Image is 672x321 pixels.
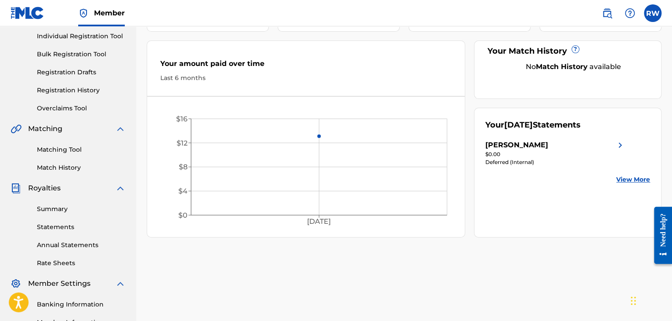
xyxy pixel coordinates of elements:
[598,4,616,22] a: Public Search
[647,200,672,271] iframe: Resource Center
[37,300,126,309] a: Banking Information
[485,140,625,166] a: [PERSON_NAME]right chevron icon$0.00Deferred (Internal)
[11,278,21,289] img: Member Settings
[176,115,188,123] tspan: $16
[625,8,635,18] img: help
[37,104,126,113] a: Overclaims Tool
[37,86,126,95] a: Registration History
[28,183,61,193] span: Royalties
[496,62,650,72] div: No available
[572,46,579,53] span: ?
[94,8,125,18] span: Member
[37,223,126,232] a: Statements
[485,119,581,131] div: Your Statements
[485,158,625,166] div: Deferred (Internal)
[621,4,639,22] div: Help
[37,50,126,59] a: Bulk Registration Tool
[37,259,126,268] a: Rate Sheets
[160,73,452,83] div: Last 6 months
[177,139,188,147] tspan: $12
[504,120,533,130] span: [DATE]
[485,150,625,158] div: $0.00
[628,279,672,321] iframe: Chat Widget
[179,163,188,171] tspan: $8
[11,7,44,19] img: MLC Logo
[37,68,126,77] a: Registration Drafts
[602,8,612,18] img: search
[78,8,89,18] img: Top Rightsholder
[37,145,126,154] a: Matching Tool
[644,4,661,22] div: User Menu
[115,183,126,193] img: expand
[28,278,90,289] span: Member Settings
[115,278,126,289] img: expand
[11,183,21,193] img: Royalties
[37,32,126,41] a: Individual Registration Tool
[631,288,636,314] div: Drag
[178,187,188,195] tspan: $4
[536,62,588,71] strong: Match History
[37,163,126,172] a: Match History
[37,204,126,214] a: Summary
[485,45,650,57] div: Your Match History
[28,124,62,134] span: Matching
[307,217,331,226] tspan: [DATE]
[178,211,188,219] tspan: $0
[115,124,126,134] img: expand
[616,175,650,184] a: View More
[615,140,625,150] img: right chevron icon
[37,241,126,250] a: Annual Statements
[160,58,452,73] div: Your amount paid over time
[485,140,548,150] div: [PERSON_NAME]
[11,124,22,134] img: Matching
